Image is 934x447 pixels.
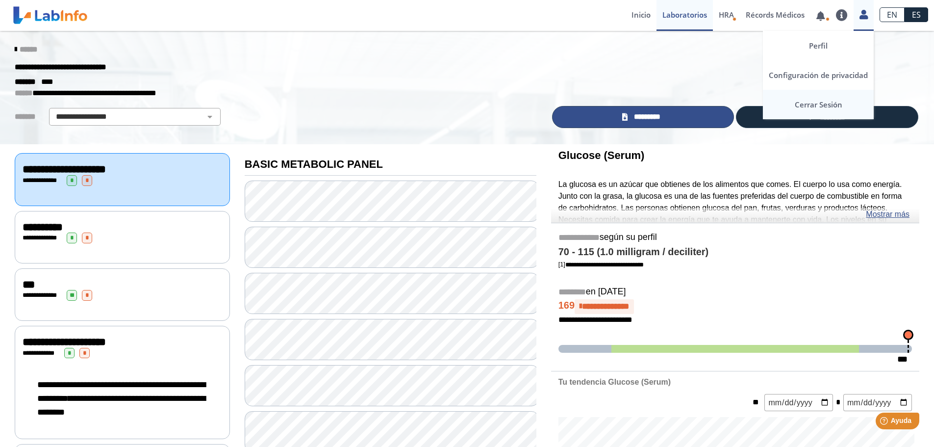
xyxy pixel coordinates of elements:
a: Mostrar más [866,209,909,220]
span: HRA [719,10,734,20]
a: Cerrar Sesión [763,90,874,119]
p: La glucosa es un azúcar que obtienes de los alimentos que comes. El cuerpo lo usa como energía. J... [558,179,912,249]
a: Perfil [763,31,874,60]
b: Tu tendencia Glucose (Serum) [558,378,671,386]
h5: en [DATE] [558,287,912,298]
a: Configuración de privacidad [763,60,874,90]
b: Glucose (Serum) [558,149,645,161]
b: BASIC METABOLIC PANEL [245,158,383,170]
a: [1] [558,261,644,268]
iframe: Help widget launcher [847,409,923,436]
h4: 70 - 115 (1.0 milligram / deciliter) [558,246,912,258]
a: ES [905,7,928,22]
h4: 169 [558,299,912,314]
h5: según su perfil [558,232,912,243]
input: mm/dd/yyyy [764,394,833,411]
a: EN [880,7,905,22]
input: mm/dd/yyyy [843,394,912,411]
